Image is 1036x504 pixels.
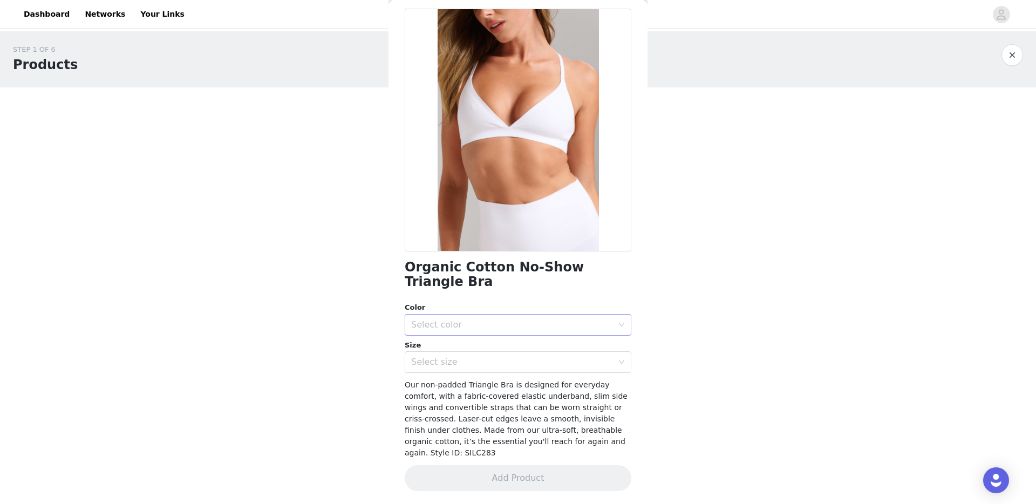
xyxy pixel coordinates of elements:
div: STEP 1 OF 6 [13,44,78,55]
div: Color [405,302,631,313]
span: Our non-padded Triangle Bra is designed for everyday comfort, with a fabric-covered elastic under... [405,380,628,457]
div: Size [405,340,631,351]
a: Dashboard [17,2,76,26]
h1: Organic Cotton No-Show Triangle Bra [405,260,631,289]
i: icon: down [618,359,625,366]
button: Add Product [405,465,631,491]
div: Select color [411,319,613,330]
div: Open Intercom Messenger [983,467,1009,493]
h1: Products [13,55,78,74]
div: Select size [411,357,613,367]
a: Networks [78,2,132,26]
i: icon: down [618,322,625,329]
div: avatar [996,6,1006,23]
a: Your Links [134,2,191,26]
